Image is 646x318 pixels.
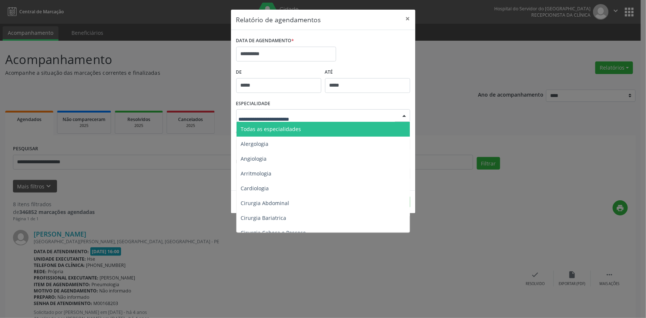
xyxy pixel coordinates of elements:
[236,67,321,78] label: De
[241,229,306,236] span: Cirurgia Cabeça e Pescoço
[241,200,289,207] span: Cirurgia Abdominal
[241,140,269,147] span: Alergologia
[325,67,410,78] label: ATÉ
[236,98,271,110] label: ESPECIALIDADE
[241,125,301,133] span: Todas as especialidades
[241,214,287,221] span: Cirurgia Bariatrica
[241,170,272,177] span: Arritmologia
[236,15,321,24] h5: Relatório de agendamentos
[401,10,415,28] button: Close
[241,185,269,192] span: Cardiologia
[236,35,294,47] label: DATA DE AGENDAMENTO
[241,155,267,162] span: Angiologia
